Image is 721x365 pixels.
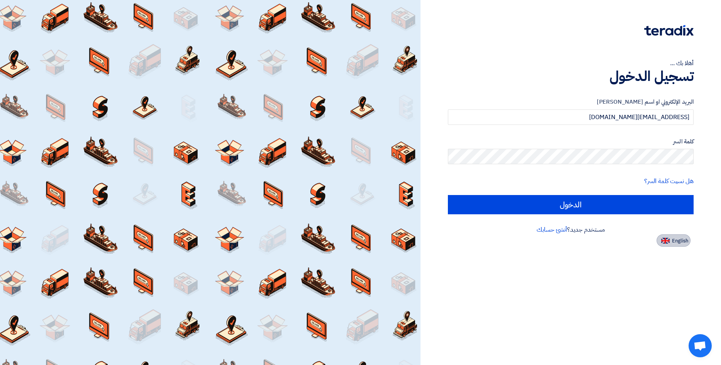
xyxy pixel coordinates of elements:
[448,98,694,106] label: البريد الإلكتروني او اسم [PERSON_NAME]
[448,59,694,68] div: أهلا بك ...
[644,177,694,186] a: هل نسيت كلمة السر؟
[448,137,694,146] label: كلمة السر
[644,25,694,36] img: Teradix logo
[448,109,694,125] input: أدخل بريد العمل الإلكتروني او اسم المستخدم الخاص بك ...
[657,234,691,247] button: English
[448,68,694,85] h1: تسجيل الدخول
[448,195,694,214] input: الدخول
[448,225,694,234] div: مستخدم جديد؟
[661,238,670,244] img: en-US.png
[689,334,712,357] div: Open chat
[672,238,688,244] span: English
[537,225,567,234] a: أنشئ حسابك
